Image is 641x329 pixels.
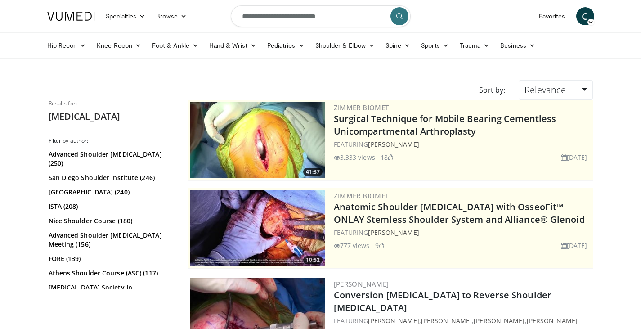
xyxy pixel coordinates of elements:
[334,191,389,200] a: Zimmer Biomet
[334,113,556,137] a: Surgical Technique for Mobile Bearing Cementless Unicompartmental Arthroplasty
[561,241,587,250] li: [DATE]
[368,140,419,149] a: [PERSON_NAME]
[334,316,591,325] div: FEATURING , , ,
[561,153,587,162] li: [DATE]
[416,36,454,54] a: Sports
[375,241,384,250] li: 9
[380,36,416,54] a: Spine
[49,100,175,107] p: Results for:
[334,153,375,162] li: 3,333 views
[190,190,325,266] a: 10:52
[310,36,380,54] a: Shoulder & Elbow
[49,111,175,122] h2: [MEDICAL_DATA]
[303,168,323,176] span: 41:37
[91,36,147,54] a: Knee Recon
[576,7,594,25] a: C
[474,316,524,325] a: [PERSON_NAME]
[147,36,204,54] a: Foot & Ankle
[49,231,172,249] a: Advanced Shoulder [MEDICAL_DATA] Meeting (156)
[334,279,389,288] a: [PERSON_NAME]
[49,137,175,144] h3: Filter by author:
[262,36,310,54] a: Pediatrics
[334,103,389,112] a: Zimmer Biomet
[47,12,95,21] img: VuMedi Logo
[49,202,172,211] a: ISTA (208)
[231,5,411,27] input: Search topics, interventions
[421,316,472,325] a: [PERSON_NAME]
[519,80,592,100] a: Relevance
[524,84,566,96] span: Relevance
[334,140,591,149] div: FEATURING
[472,80,512,100] div: Sort by:
[49,150,172,168] a: Advanced Shoulder [MEDICAL_DATA] (250)
[527,316,578,325] a: [PERSON_NAME]
[454,36,495,54] a: Trauma
[190,190,325,266] img: 68921608-6324-4888-87da-a4d0ad613160.300x170_q85_crop-smart_upscale.jpg
[190,102,325,178] img: 827ba7c0-d001-4ae6-9e1c-6d4d4016a445.300x170_q85_crop-smart_upscale.jpg
[334,228,591,237] div: FEATURING
[190,102,325,178] a: 41:37
[334,241,370,250] li: 777 views
[42,36,92,54] a: Hip Recon
[334,201,585,225] a: Anatomic Shoulder [MEDICAL_DATA] with OsseoFit™ ONLAY Stemless Shoulder System and Alliance® Glenoid
[49,216,172,225] a: Nice Shoulder Course (180)
[204,36,262,54] a: Hand & Wrist
[49,269,172,278] a: Athens Shoulder Course (ASC) (117)
[151,7,192,25] a: Browse
[533,7,571,25] a: Favorites
[49,283,172,301] a: [MEDICAL_DATA] Society In [GEOGRAPHIC_DATA] (111)
[303,256,323,264] span: 10:52
[368,228,419,237] a: [PERSON_NAME]
[381,153,393,162] li: 18
[334,289,552,314] a: Conversion [MEDICAL_DATA] to Reverse Shoulder [MEDICAL_DATA]
[49,188,172,197] a: [GEOGRAPHIC_DATA] (240)
[49,173,172,182] a: San Diego Shoulder Institute (246)
[49,254,172,263] a: FORE (139)
[100,7,151,25] a: Specialties
[495,36,541,54] a: Business
[368,316,419,325] a: [PERSON_NAME]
